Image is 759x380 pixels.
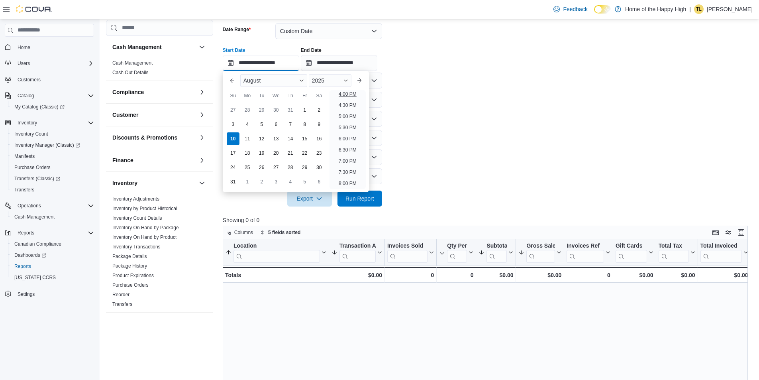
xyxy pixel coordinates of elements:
[526,242,555,262] div: Gross Sales
[387,242,428,250] div: Invoices Sold
[8,184,97,195] button: Transfers
[16,5,52,13] img: Cova
[700,242,741,262] div: Total Invoiced
[658,242,688,250] div: Total Tax
[11,273,59,282] a: [US_STATE] CCRS
[335,145,360,155] li: 6:30 PM
[658,270,695,280] div: $0.00
[14,42,94,52] span: Home
[14,59,94,68] span: Users
[11,262,34,271] a: Reports
[240,74,307,87] div: Button. Open the month selector. August is currently selected.
[14,175,60,182] span: Transfers (Classic)
[18,77,41,83] span: Customers
[284,89,297,102] div: Th
[2,74,97,85] button: Customers
[696,4,702,14] span: TL
[11,174,94,183] span: Transfers (Classic)
[11,239,65,249] a: Canadian Compliance
[8,250,97,261] a: Dashboards
[243,77,261,84] span: August
[112,224,179,231] span: Inventory On Hand by Package
[112,234,177,240] a: Inventory On Hand by Product
[11,102,68,112] a: My Catalog (Classic)
[2,41,97,53] button: Home
[331,270,382,280] div: $0.00
[112,263,147,269] span: Package History
[270,161,282,174] div: day-27
[112,134,196,142] button: Discounts & Promotions
[2,200,97,211] button: Operations
[335,167,360,177] li: 7:30 PM
[197,110,207,120] button: Customer
[14,201,44,211] button: Operations
[298,175,311,188] div: day-5
[112,292,129,297] a: Reorder
[11,163,94,172] span: Purchase Orders
[197,156,207,165] button: Finance
[2,117,97,128] button: Inventory
[241,147,254,159] div: day-18
[331,242,382,262] button: Transaction Average
[112,320,132,328] h3: Loyalty
[18,44,30,51] span: Home
[112,196,159,202] a: Inventory Adjustments
[197,178,207,188] button: Inventory
[298,118,311,131] div: day-8
[112,215,162,221] span: Inventory Count Details
[112,179,196,187] button: Inventory
[658,242,688,262] div: Total Tax
[2,227,97,238] button: Reports
[689,4,691,14] p: |
[268,229,300,236] span: 5 fields sorted
[106,194,213,312] div: Inventory
[335,156,360,166] li: 7:00 PM
[287,191,332,207] button: Export
[257,228,304,237] button: 5 fields sorted
[227,89,239,102] div: Su
[616,242,647,250] div: Gift Cards
[339,242,376,250] div: Transaction Average
[255,147,268,159] div: day-19
[223,216,753,224] p: Showing 0 of 0
[18,291,35,297] span: Settings
[567,270,610,280] div: 0
[594,5,611,14] input: Dark Mode
[486,242,507,262] div: Subtotal
[255,161,268,174] div: day-26
[5,38,94,321] nav: Complex example
[298,147,311,159] div: day-22
[223,47,245,53] label: Start Date
[112,111,138,119] h3: Customer
[11,185,37,195] a: Transfers
[18,120,37,126] span: Inventory
[616,242,653,262] button: Gift Cards
[112,291,129,298] span: Reorder
[700,242,748,262] button: Total Invoiced
[616,270,653,280] div: $0.00
[518,242,561,262] button: Gross Sales
[14,59,33,68] button: Users
[112,156,133,164] h3: Finance
[227,118,239,131] div: day-3
[197,87,207,97] button: Compliance
[371,77,377,84] button: Open list of options
[197,42,207,52] button: Cash Management
[112,206,177,211] a: Inventory by Product Historical
[11,239,94,249] span: Canadian Compliance
[11,273,94,282] span: Washington CCRS
[14,91,37,100] button: Catalog
[112,301,132,307] a: Transfers
[112,272,154,279] span: Product Expirations
[11,102,94,112] span: My Catalog (Classic)
[479,242,513,262] button: Subtotal
[486,242,507,250] div: Subtotal
[112,43,196,51] button: Cash Management
[14,153,35,159] span: Manifests
[112,320,196,328] button: Loyalty
[625,4,686,14] p: Home of the Happy High
[694,4,704,14] div: Tammy Lacharite
[8,261,97,272] button: Reports
[14,228,94,238] span: Reports
[270,104,282,116] div: day-30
